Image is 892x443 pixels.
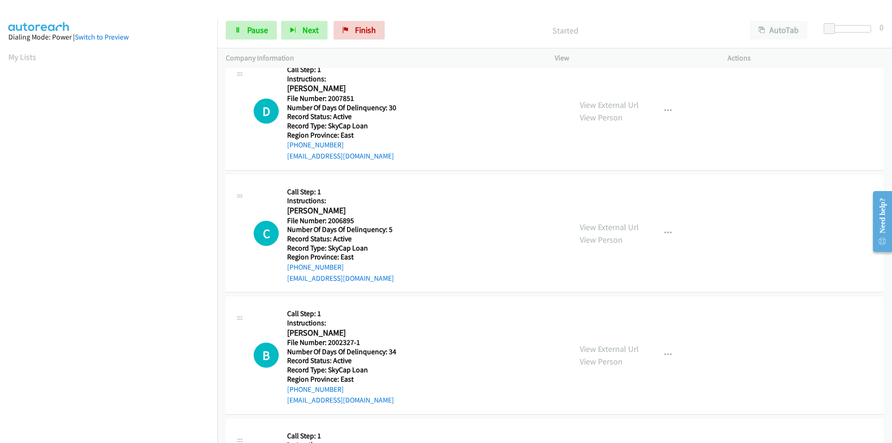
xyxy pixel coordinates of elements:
[287,385,344,394] a: [PHONE_NUMBER]
[8,52,36,62] a: My Lists
[287,83,395,94] h2: [PERSON_NAME]
[287,187,395,197] h5: Call Step: 1
[355,25,376,35] span: Finish
[287,121,396,131] h5: Record Type: SkyCap Loan
[580,344,639,354] a: View External Url
[287,356,396,365] h5: Record Status: Active
[334,21,385,40] a: Finish
[287,112,396,121] h5: Record Status: Active
[75,33,129,41] a: Switch to Preview
[580,99,639,110] a: View External Url
[728,53,884,64] p: Actions
[254,221,279,246] div: The call is yet to be attempted
[865,185,892,258] iframe: Resource Center
[287,65,396,74] h5: Call Step: 1
[287,205,395,216] h2: [PERSON_NAME]
[287,328,395,338] h2: [PERSON_NAME]
[302,25,319,35] span: Next
[287,74,396,84] h5: Instructions:
[287,140,344,149] a: [PHONE_NUMBER]
[287,225,395,234] h5: Number Of Days Of Delinquency: 5
[287,263,344,271] a: [PHONE_NUMBER]
[580,222,639,232] a: View External Url
[580,112,623,123] a: View Person
[287,131,396,140] h5: Region Province: East
[287,103,396,112] h5: Number Of Days Of Delinquency: 30
[287,196,395,205] h5: Instructions:
[226,21,277,40] a: Pause
[287,216,395,225] h5: File Number: 2006895
[580,234,623,245] a: View Person
[254,221,279,246] h1: C
[287,309,396,318] h5: Call Step: 1
[287,396,394,404] a: [EMAIL_ADDRESS][DOMAIN_NAME]
[287,431,445,441] h5: Call Step: 1
[226,53,538,64] p: Company Information
[287,318,396,328] h5: Instructions:
[397,24,733,37] p: Started
[287,94,396,103] h5: File Number: 2007851
[287,375,396,384] h5: Region Province: East
[287,365,396,375] h5: Record Type: SkyCap Loan
[287,244,395,253] h5: Record Type: SkyCap Loan
[281,21,328,40] button: Next
[254,343,279,368] h1: B
[287,338,396,347] h5: File Number: 2002327-1
[254,99,279,124] div: The call is yet to be attempted
[8,32,209,43] div: Dialing Mode: Power |
[879,21,884,33] div: 0
[287,234,395,244] h5: Record Status: Active
[828,25,871,33] div: Delay between calls (in seconds)
[287,252,395,262] h5: Region Province: East
[580,356,623,367] a: View Person
[254,99,279,124] h1: D
[555,53,711,64] p: View
[287,152,394,160] a: [EMAIL_ADDRESS][DOMAIN_NAME]
[254,343,279,368] div: The call is yet to be attempted
[287,347,396,357] h5: Number Of Days Of Delinquency: 34
[247,25,268,35] span: Pause
[287,274,394,283] a: [EMAIL_ADDRESS][DOMAIN_NAME]
[750,21,807,40] button: AutoTab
